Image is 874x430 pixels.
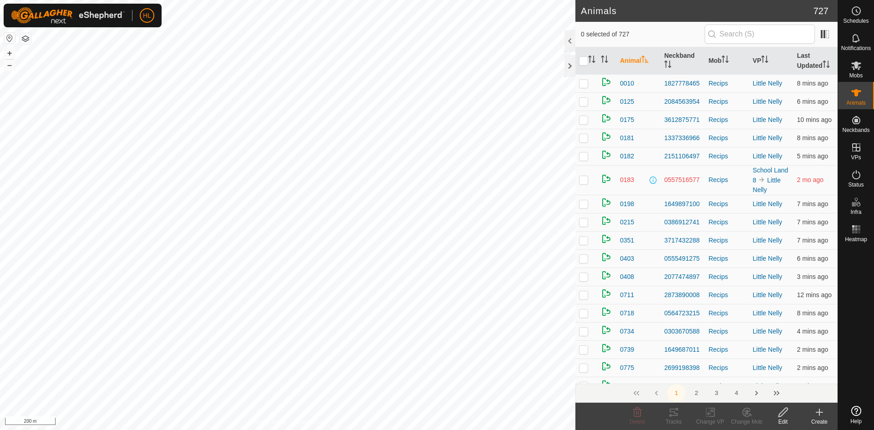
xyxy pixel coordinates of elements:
[664,309,701,318] div: 0564723215
[11,7,125,24] img: Gallagher Logo
[4,60,15,71] button: –
[708,97,745,106] div: Recips
[708,290,745,300] div: Recips
[641,57,649,64] p-sorticon: Activate to sort
[581,5,813,16] h2: Animals
[797,328,828,335] span: 8 Sept 2025, 4:44 pm
[708,115,745,125] div: Recips
[850,419,862,424] span: Help
[845,237,867,242] span: Heatmap
[708,363,745,373] div: Recips
[601,343,612,354] img: returning on
[708,133,745,143] div: Recips
[761,57,768,64] p-sorticon: Activate to sort
[797,134,828,142] span: 8 Sept 2025, 4:41 pm
[708,79,745,88] div: Recips
[620,175,634,185] span: 0183
[664,152,701,161] div: 2151106497
[667,384,686,402] button: 1
[722,57,729,64] p-sorticon: Activate to sort
[749,47,793,75] th: VP
[601,306,612,317] img: returning on
[797,176,823,183] span: 18 June 2025, 2:08 pm
[708,199,745,209] div: Recips
[620,272,634,282] span: 0408
[758,176,765,183] img: to
[664,327,701,336] div: 0303670588
[687,384,706,402] button: 2
[601,131,612,142] img: returning on
[797,291,832,298] span: 8 Sept 2025, 4:36 pm
[664,236,701,245] div: 3717432288
[753,152,783,160] a: Little Nelly
[843,18,869,24] span: Schedules
[620,199,634,209] span: 0198
[620,218,634,227] span: 0215
[708,236,745,245] div: Recips
[793,47,838,75] th: Last Updated
[620,381,634,391] span: 0816
[747,384,766,402] button: Next Page
[797,346,828,353] span: 8 Sept 2025, 4:47 pm
[813,4,828,18] span: 727
[601,233,612,244] img: returning on
[4,33,15,44] button: Reset Map
[143,11,151,20] span: HL
[708,327,745,336] div: Recips
[664,272,701,282] div: 2077474897
[620,152,634,161] span: 0182
[753,134,783,142] a: Little Nelly
[708,309,745,318] div: Recips
[797,80,828,87] span: 8 Sept 2025, 4:41 pm
[630,419,645,425] span: Delete
[797,273,828,280] span: 8 Sept 2025, 4:45 pm
[620,345,634,354] span: 0739
[601,379,612,390] img: returning on
[601,215,612,226] img: returning on
[767,384,786,402] button: Last Page
[601,149,612,160] img: returning on
[849,73,863,78] span: Mobs
[753,255,783,262] a: Little Nelly
[620,309,634,318] span: 0718
[708,152,745,161] div: Recips
[664,199,701,209] div: 1649897100
[616,47,661,75] th: Animal
[601,270,612,281] img: returning on
[664,175,701,185] div: 0557516577
[620,236,634,245] span: 0351
[797,200,828,207] span: 8 Sept 2025, 4:42 pm
[753,177,781,193] a: Little Nelly
[620,254,634,263] span: 0403
[664,381,701,391] div: 0567959684
[753,328,783,335] a: Little Nelly
[797,218,828,226] span: 8 Sept 2025, 4:42 pm
[664,133,701,143] div: 1337336966
[252,418,286,426] a: Privacy Policy
[848,182,864,187] span: Status
[581,30,705,39] span: 0 selected of 727
[601,76,612,87] img: returning on
[708,381,745,391] div: Recips
[4,48,15,59] button: +
[842,127,869,133] span: Neckbands
[753,346,783,353] a: Little Nelly
[601,113,612,124] img: returning on
[705,25,815,44] input: Search (S)
[753,218,783,226] a: Little Nelly
[664,218,701,227] div: 0386912741
[708,254,745,263] div: Recips
[801,418,838,426] div: Create
[664,97,701,106] div: 2084563954
[620,97,634,106] span: 0125
[753,273,783,280] a: Little Nelly
[620,363,634,373] span: 0775
[797,364,828,371] span: 8 Sept 2025, 4:47 pm
[664,62,671,69] p-sorticon: Activate to sort
[797,152,828,160] span: 8 Sept 2025, 4:43 pm
[753,309,783,317] a: Little Nelly
[753,98,783,105] a: Little Nelly
[753,364,783,371] a: Little Nelly
[708,345,745,354] div: Recips
[823,62,830,69] p-sorticon: Activate to sort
